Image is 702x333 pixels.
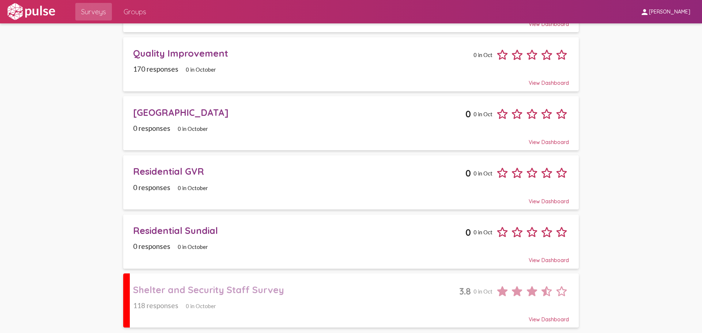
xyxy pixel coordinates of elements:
a: [GEOGRAPHIC_DATA]00 in Oct0 responses0 in OctoberView Dashboard [123,96,579,150]
span: 0 in Oct [473,111,492,117]
span: 3.8 [459,285,471,297]
span: 170 responses [133,65,178,73]
span: 0 in October [186,303,216,309]
span: [PERSON_NAME] [649,9,690,15]
div: View Dashboard [133,310,569,323]
span: 0 [465,167,471,179]
span: 0 in October [186,66,216,73]
a: Surveys [75,3,112,20]
a: Quality Improvement0 in Oct170 responses0 in OctoberView Dashboard [123,37,579,91]
div: [GEOGRAPHIC_DATA] [133,107,465,118]
span: 0 in Oct [473,170,492,177]
span: 0 in Oct [473,288,492,295]
button: [PERSON_NAME] [634,5,696,18]
span: 0 in October [178,125,208,132]
img: white-logo.svg [6,3,56,21]
span: 0 responses [133,242,170,250]
a: Groups [118,3,152,20]
span: 0 [465,108,471,120]
a: Shelter and Security Staff Survey3.80 in Oct118 responses0 in OctoberView Dashboard [123,273,579,328]
span: 118 responses [133,301,178,310]
div: Shelter and Security Staff Survey [133,284,459,295]
mat-icon: person [640,8,649,16]
span: 0 in Oct [473,52,492,58]
span: 0 in October [178,243,208,250]
span: Surveys [81,5,106,18]
span: 0 in October [178,185,208,191]
span: 0 [465,227,471,238]
span: 0 responses [133,124,170,132]
span: 0 in Oct [473,229,492,235]
a: Residential Sundial00 in Oct0 responses0 in OctoberView Dashboard [123,215,579,269]
span: Groups [124,5,146,18]
div: View Dashboard [133,192,569,205]
div: Quality Improvement [133,48,471,59]
div: View Dashboard [133,132,569,145]
a: Residential GVR00 in Oct0 responses0 in OctoberView Dashboard [123,155,579,209]
div: View Dashboard [133,73,569,86]
span: 0 responses [133,183,170,192]
div: Residential Sundial [133,225,465,236]
div: Residential GVR [133,166,465,177]
div: View Dashboard [133,250,569,264]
